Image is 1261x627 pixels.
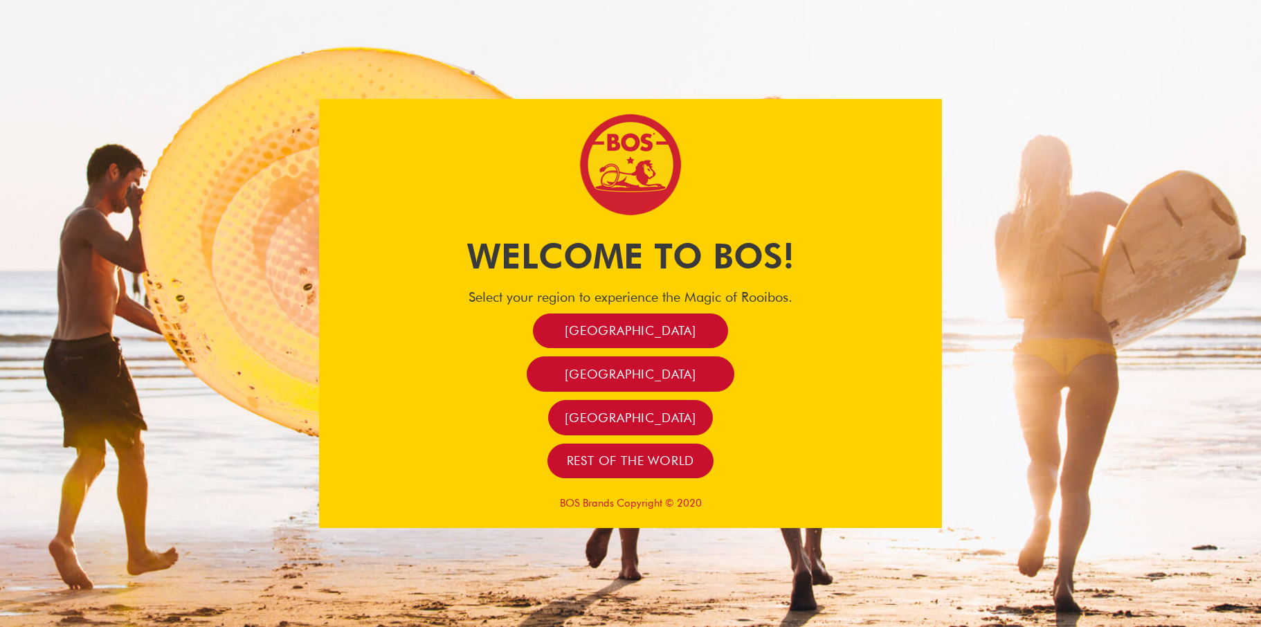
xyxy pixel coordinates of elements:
span: [GEOGRAPHIC_DATA] [565,410,696,426]
span: [GEOGRAPHIC_DATA] [565,366,696,382]
span: Rest of the world [567,453,695,469]
h4: Select your region to experience the Magic of Rooibos. [319,289,942,305]
a: Rest of the world [547,444,714,479]
a: [GEOGRAPHIC_DATA] [548,400,713,435]
a: [GEOGRAPHIC_DATA] [527,356,734,392]
img: Bos Brands [579,113,682,217]
h1: Welcome to BOS! [319,232,942,280]
span: [GEOGRAPHIC_DATA] [565,322,696,338]
a: [GEOGRAPHIC_DATA] [533,313,728,349]
p: BOS Brands Copyright © 2020 [319,497,942,509]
